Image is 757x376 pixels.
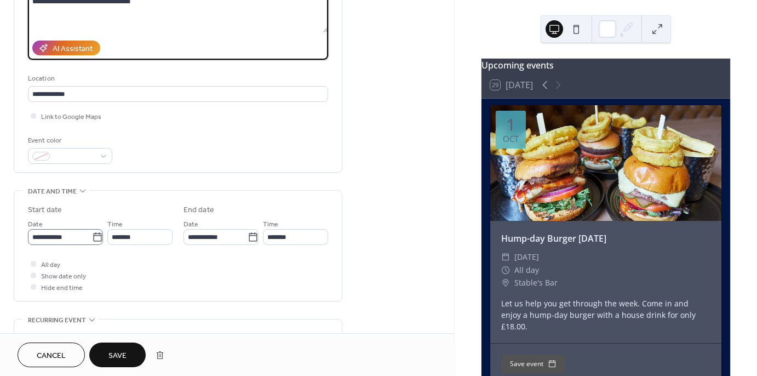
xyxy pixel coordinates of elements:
span: [DATE] [514,250,539,264]
span: Date [28,219,43,230]
div: 1 [506,116,515,133]
div: ​ [501,250,510,264]
span: Save [108,350,127,362]
div: Hump-day Burger [DATE] [490,232,721,245]
span: Hide end time [41,282,83,294]
div: End date [183,204,214,216]
span: Time [263,219,278,230]
div: Location [28,73,326,84]
span: Time [107,219,123,230]
button: AI Assistant [32,41,100,55]
span: All day [514,264,539,277]
span: Cancel [37,350,66,362]
div: Oct [503,135,519,143]
button: Cancel [18,343,85,367]
span: Recurring event [28,315,86,326]
button: Save event [501,355,565,373]
span: Date [183,219,198,230]
div: ​ [501,264,510,277]
div: Start date [28,204,62,216]
span: Show date only [41,271,86,282]
span: Stable's Bar [514,276,558,289]
div: Upcoming events [481,59,730,72]
div: AI Assistant [53,43,93,55]
div: Let us help you get through the week. Come in and enjoy a hump-day burger with a house drink for ... [490,298,721,332]
span: Link to Google Maps [41,111,101,123]
button: Save [89,343,146,367]
div: Event color [28,135,110,146]
div: ​ [501,276,510,289]
span: All day [41,259,60,271]
span: Date and time [28,186,77,197]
